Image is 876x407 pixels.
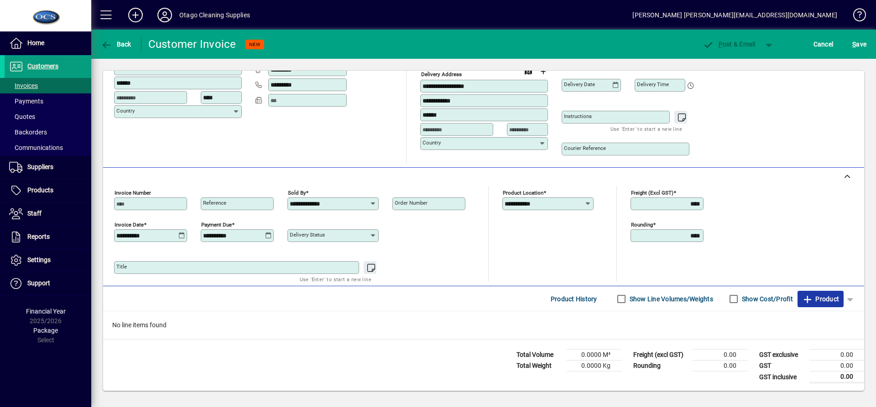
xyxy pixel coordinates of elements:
[536,64,550,79] button: Choose address
[698,36,760,52] button: Post & Email
[628,294,713,304] label: Show Line Volumes/Weights
[798,291,844,307] button: Product
[33,327,58,334] span: Package
[150,7,179,23] button: Profile
[740,294,793,304] label: Show Cost/Profit
[5,156,91,179] a: Suppliers
[115,190,151,196] mat-label: Invoice number
[564,145,606,151] mat-label: Courier Reference
[629,350,693,361] td: Freight (excl GST)
[5,179,91,202] a: Products
[115,222,144,228] mat-label: Invoice date
[99,36,134,52] button: Back
[852,41,856,48] span: S
[755,371,809,383] td: GST inclusive
[9,144,63,151] span: Communications
[148,37,236,52] div: Customer Invoice
[290,232,325,238] mat-label: Delivery status
[755,350,809,361] td: GST exclusive
[179,8,250,22] div: Otago Cleaning Supplies
[5,78,91,93] a: Invoices
[300,274,371,284] mat-hint: Use 'Enter' to start a new line
[395,200,428,206] mat-label: Order number
[567,350,621,361] td: 0.0000 M³
[850,36,869,52] button: Save
[512,361,567,371] td: Total Weight
[27,163,53,170] span: Suppliers
[567,361,621,371] td: 0.0000 Kg
[27,39,44,46] span: Home
[5,249,91,272] a: Settings
[116,108,135,114] mat-label: Country
[9,129,47,136] span: Backorders
[27,210,42,217] span: Staff
[249,41,261,47] span: NEW
[91,36,141,52] app-page-header-button: Back
[610,124,682,134] mat-hint: Use 'Enter' to start a new line
[5,226,91,248] a: Reports
[846,2,865,31] a: Knowledge Base
[631,190,673,196] mat-label: Freight (excl GST)
[802,292,839,306] span: Product
[26,308,66,315] span: Financial Year
[203,200,226,206] mat-label: Reference
[5,32,91,55] a: Home
[5,124,91,140] a: Backorders
[512,350,567,361] td: Total Volume
[703,41,756,48] span: ost & Email
[809,361,864,371] td: 0.00
[755,361,809,371] td: GST
[632,8,837,22] div: [PERSON_NAME] [PERSON_NAME][EMAIL_ADDRESS][DOMAIN_NAME]
[9,82,38,89] span: Invoices
[693,350,747,361] td: 0.00
[809,371,864,383] td: 0.00
[5,109,91,124] a: Quotes
[27,279,50,287] span: Support
[503,190,543,196] mat-label: Product location
[5,272,91,295] a: Support
[852,37,866,52] span: ave
[5,93,91,109] a: Payments
[5,202,91,225] a: Staff
[9,98,43,105] span: Payments
[551,292,597,306] span: Product History
[693,361,747,371] td: 0.00
[27,233,50,240] span: Reports
[27,186,53,194] span: Products
[809,350,864,361] td: 0.00
[629,361,693,371] td: Rounding
[27,256,51,263] span: Settings
[811,36,836,52] button: Cancel
[9,113,35,120] span: Quotes
[719,41,723,48] span: P
[5,140,91,155] a: Communications
[564,113,592,119] mat-label: Instructions
[631,222,653,228] mat-label: Rounding
[547,291,601,307] button: Product History
[521,64,536,78] a: View on map
[288,190,306,196] mat-label: Sold by
[422,139,441,146] mat-label: Country
[27,62,58,70] span: Customers
[637,81,669,88] mat-label: Delivery time
[121,7,150,23] button: Add
[201,222,232,228] mat-label: Payment due
[101,41,131,48] span: Back
[116,263,127,270] mat-label: Title
[103,311,864,339] div: No line items found
[813,37,834,52] span: Cancel
[564,81,595,88] mat-label: Delivery date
